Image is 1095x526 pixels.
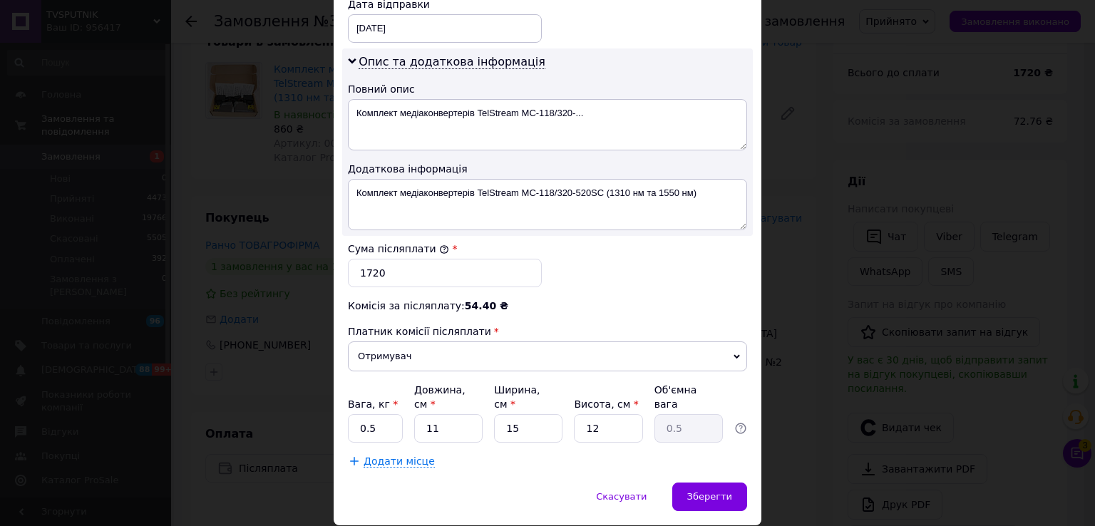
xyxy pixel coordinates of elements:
[687,491,732,502] span: Зберегти
[364,455,435,468] span: Додати місце
[348,99,747,150] textarea: Комплект медіаконвертерів TelStream MC-118/320-...
[348,243,449,254] label: Сума післяплати
[359,55,545,69] span: Опис та додаткова інформація
[348,162,747,176] div: Додаткова інформація
[465,300,508,311] span: 54.40 ₴
[654,383,723,411] div: Об'ємна вага
[348,82,747,96] div: Повний опис
[574,398,638,410] label: Висота, см
[348,341,747,371] span: Отримувач
[494,384,540,410] label: Ширина, см
[348,326,491,337] span: Платник комісії післяплати
[596,491,647,502] span: Скасувати
[348,299,747,313] div: Комісія за післяплату:
[414,384,466,410] label: Довжина, см
[348,398,398,410] label: Вага, кг
[348,179,747,230] textarea: Комплект медіаконвертерів TelStream MC-118/320-520SC (1310 нм та 1550 нм)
